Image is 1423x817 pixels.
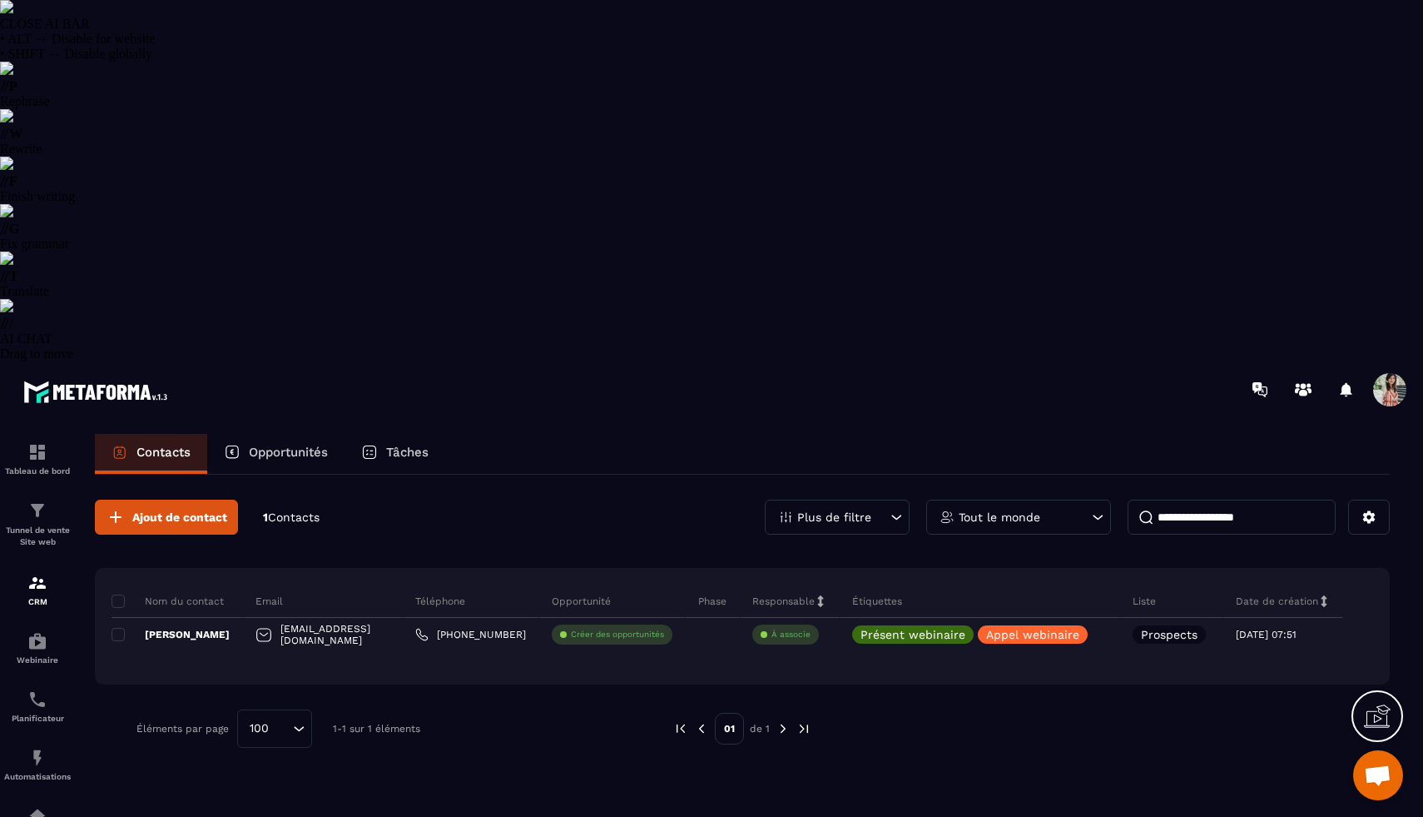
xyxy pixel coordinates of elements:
p: Éléments par page [136,723,229,735]
a: formationformationTableau de bord [4,430,71,488]
a: Contacts [95,434,207,474]
img: formation [27,573,47,593]
a: formationformationTunnel de vente Site web [4,488,71,560]
img: automations [27,631,47,651]
p: Étiquettes [852,595,902,608]
p: Opportunité [552,595,611,608]
img: logo [23,376,173,407]
p: Automatisations [4,772,71,781]
p: Nom du contact [112,595,224,608]
a: [PHONE_NUMBER] [415,628,526,641]
p: Responsable [752,595,815,608]
p: 1 [263,510,320,526]
p: 1-1 sur 1 éléments [333,723,420,735]
img: next [776,721,791,736]
p: [PERSON_NAME] [112,628,230,641]
img: prev [673,721,688,736]
img: next [796,721,811,736]
p: [DATE] 07:51 [1236,629,1297,640]
span: 100 [244,720,275,738]
p: Tunnel de vente Site web [4,525,71,548]
p: CRM [4,597,71,606]
input: Search for option [275,720,289,738]
img: automations [27,748,47,768]
img: prev [694,721,709,736]
p: Présent webinaire [860,629,965,640]
a: schedulerschedulerPlanificateur [4,677,71,735]
p: Tableau de bord [4,466,71,476]
span: Ajout de contact [132,509,227,526]
p: Créer des opportunités [571,629,664,640]
p: Appel webinaire [986,629,1079,640]
p: Opportunités [249,445,328,460]
img: formation [27,501,47,521]
p: Plus de filtre [797,511,871,523]
div: Ouvrir le chat [1353,750,1403,800]
p: Date de création [1236,595,1318,608]
p: Email [255,595,283,608]
p: Phase [698,595,726,608]
a: automationsautomationsWebinaire [4,619,71,677]
p: 01 [715,713,744,745]
div: Search for option [237,710,312,748]
img: formation [27,442,47,462]
p: Tâches [386,445,429,460]
p: de 1 [750,722,770,735]
p: À associe [771,629,811,640]
a: automationsautomationsAutomatisations [4,735,71,794]
p: Planificateur [4,714,71,723]
p: Téléphone [415,595,465,608]
span: Contacts [268,511,320,524]
p: Contacts [136,445,191,460]
p: Tout le monde [959,511,1040,523]
p: Liste [1133,595,1156,608]
p: Prospects [1141,629,1197,640]
a: Opportunités [207,434,345,474]
a: Tâches [345,434,445,474]
a: formationformationCRM [4,560,71,619]
img: scheduler [27,690,47,710]
button: Ajout de contact [95,500,238,535]
p: Webinaire [4,655,71,665]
